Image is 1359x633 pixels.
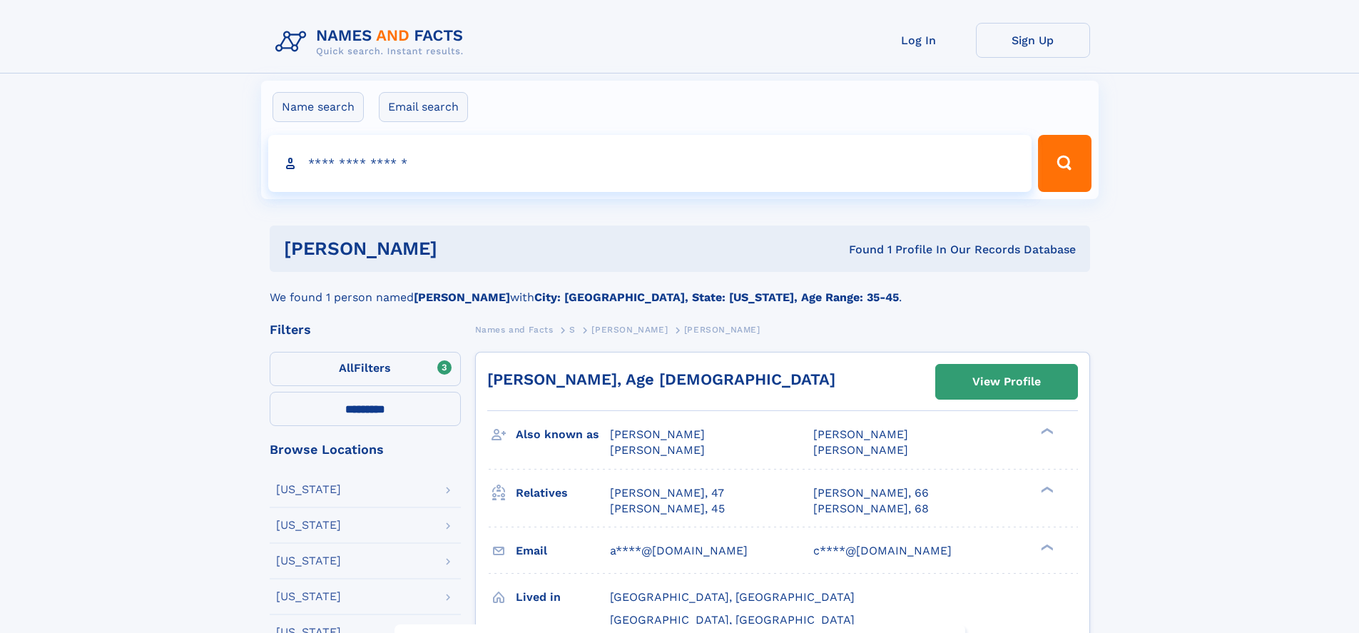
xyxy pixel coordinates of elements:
[284,240,643,258] h1: [PERSON_NAME]
[276,484,341,495] div: [US_STATE]
[591,320,668,338] a: [PERSON_NAME]
[534,290,899,304] b: City: [GEOGRAPHIC_DATA], State: [US_STATE], Age Range: 35-45
[270,272,1090,306] div: We found 1 person named with .
[813,443,908,457] span: [PERSON_NAME]
[610,501,725,517] a: [PERSON_NAME], 45
[270,23,475,61] img: Logo Names and Facts
[516,539,610,563] h3: Email
[276,555,341,567] div: [US_STATE]
[276,591,341,602] div: [US_STATE]
[591,325,668,335] span: [PERSON_NAME]
[1037,485,1054,494] div: ❯
[487,370,835,388] a: [PERSON_NAME], Age [DEMOGRAPHIC_DATA]
[270,323,461,336] div: Filters
[268,135,1032,192] input: search input
[569,320,576,338] a: S
[972,365,1041,398] div: View Profile
[813,501,929,517] a: [PERSON_NAME], 68
[516,481,610,505] h3: Relatives
[813,427,908,441] span: [PERSON_NAME]
[610,427,705,441] span: [PERSON_NAME]
[516,585,610,609] h3: Lived in
[414,290,510,304] b: [PERSON_NAME]
[276,520,341,531] div: [US_STATE]
[1037,542,1054,552] div: ❯
[1038,135,1091,192] button: Search Button
[862,23,976,58] a: Log In
[813,485,929,501] a: [PERSON_NAME], 66
[684,325,760,335] span: [PERSON_NAME]
[516,422,610,447] h3: Also known as
[936,365,1077,399] a: View Profile
[610,443,705,457] span: [PERSON_NAME]
[610,485,724,501] a: [PERSON_NAME], 47
[475,320,554,338] a: Names and Facts
[610,590,855,604] span: [GEOGRAPHIC_DATA], [GEOGRAPHIC_DATA]
[273,92,364,122] label: Name search
[976,23,1090,58] a: Sign Up
[270,352,461,386] label: Filters
[610,613,855,627] span: [GEOGRAPHIC_DATA], [GEOGRAPHIC_DATA]
[339,361,354,375] span: All
[569,325,576,335] span: S
[379,92,468,122] label: Email search
[643,242,1076,258] div: Found 1 Profile In Our Records Database
[1037,427,1054,436] div: ❯
[270,443,461,456] div: Browse Locations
